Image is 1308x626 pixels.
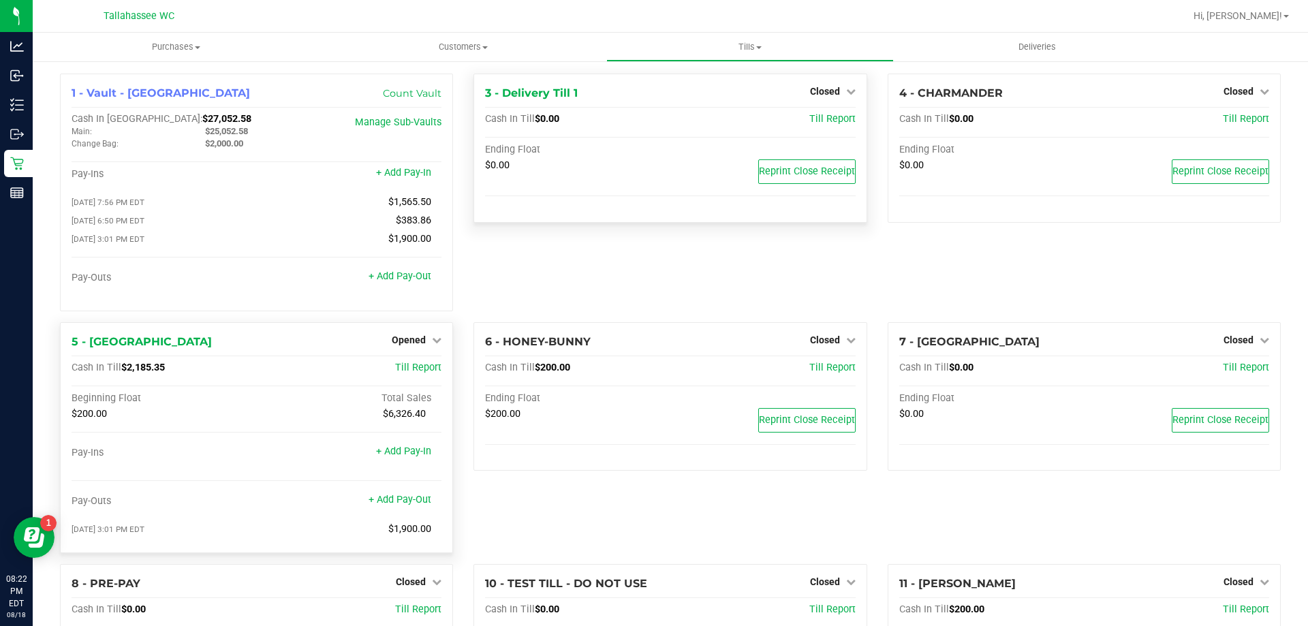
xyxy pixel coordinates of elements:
[809,113,856,125] a: Till Report
[72,234,144,244] span: [DATE] 3:01 PM EDT
[485,159,510,171] span: $0.00
[485,335,591,348] span: 6 - HONEY-BUNNY
[899,604,949,615] span: Cash In Till
[1224,86,1253,97] span: Closed
[1172,166,1268,177] span: Reprint Close Receipt
[1223,362,1269,373] a: Till Report
[10,127,24,141] inline-svg: Outbound
[383,87,441,99] a: Count Vault
[72,168,257,181] div: Pay-Ins
[949,362,974,373] span: $0.00
[72,139,119,148] span: Change Bag:
[899,144,1085,156] div: Ending Float
[949,113,974,125] span: $0.00
[205,126,248,136] span: $25,052.58
[1194,10,1282,21] span: Hi, [PERSON_NAME]!
[72,604,121,615] span: Cash In Till
[202,113,251,125] span: $27,052.58
[1172,414,1268,426] span: Reprint Close Receipt
[485,604,535,615] span: Cash In Till
[810,576,840,587] span: Closed
[535,604,559,615] span: $0.00
[810,334,840,345] span: Closed
[395,362,441,373] a: Till Report
[121,604,146,615] span: $0.00
[396,215,431,226] span: $383.86
[899,362,949,373] span: Cash In Till
[104,10,174,22] span: Tallahassee WC
[899,159,924,171] span: $0.00
[899,335,1040,348] span: 7 - [GEOGRAPHIC_DATA]
[899,577,1016,590] span: 11 - [PERSON_NAME]
[355,116,441,128] a: Manage Sub-Vaults
[810,86,840,97] span: Closed
[1224,576,1253,587] span: Closed
[485,113,535,125] span: Cash In Till
[1223,604,1269,615] a: Till Report
[376,167,431,178] a: + Add Pay-In
[320,33,606,61] a: Customers
[1224,334,1253,345] span: Closed
[369,494,431,505] a: + Add Pay-Out
[758,408,856,433] button: Reprint Close Receipt
[72,408,107,420] span: $200.00
[1223,113,1269,125] a: Till Report
[809,604,856,615] a: Till Report
[1172,408,1269,433] button: Reprint Close Receipt
[485,144,670,156] div: Ending Float
[10,186,24,200] inline-svg: Reports
[6,573,27,610] p: 08:22 PM EDT
[72,577,140,590] span: 8 - PRE-PAY
[396,576,426,587] span: Closed
[899,113,949,125] span: Cash In Till
[10,69,24,82] inline-svg: Inbound
[72,392,257,405] div: Beginning Float
[899,87,1003,99] span: 4 - CHARMANDER
[72,216,144,225] span: [DATE] 6:50 PM EDT
[899,408,924,420] span: $0.00
[72,495,257,507] div: Pay-Outs
[535,362,570,373] span: $200.00
[10,157,24,170] inline-svg: Retail
[72,525,144,534] span: [DATE] 3:01 PM EDT
[485,87,578,99] span: 3 - Delivery Till 1
[72,198,144,207] span: [DATE] 7:56 PM EDT
[388,233,431,245] span: $1,900.00
[949,604,984,615] span: $200.00
[395,604,441,615] a: Till Report
[383,408,426,420] span: $6,326.40
[6,610,27,620] p: 08/18
[485,408,520,420] span: $200.00
[72,113,202,125] span: Cash In [GEOGRAPHIC_DATA]:
[72,127,92,136] span: Main:
[809,362,856,373] a: Till Report
[1172,159,1269,184] button: Reprint Close Receipt
[72,362,121,373] span: Cash In Till
[40,515,57,531] iframe: Resource center unread badge
[485,362,535,373] span: Cash In Till
[72,335,212,348] span: 5 - [GEOGRAPHIC_DATA]
[10,40,24,53] inline-svg: Analytics
[10,98,24,112] inline-svg: Inventory
[1000,41,1074,53] span: Deliveries
[759,414,855,426] span: Reprint Close Receipt
[257,392,442,405] div: Total Sales
[33,33,320,61] a: Purchases
[606,33,893,61] a: Tills
[758,159,856,184] button: Reprint Close Receipt
[485,577,647,590] span: 10 - TEST TILL - DO NOT USE
[72,87,250,99] span: 1 - Vault - [GEOGRAPHIC_DATA]
[894,33,1181,61] a: Deliveries
[205,138,243,148] span: $2,000.00
[485,392,670,405] div: Ending Float
[388,196,431,208] span: $1,565.50
[33,41,320,53] span: Purchases
[899,392,1085,405] div: Ending Float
